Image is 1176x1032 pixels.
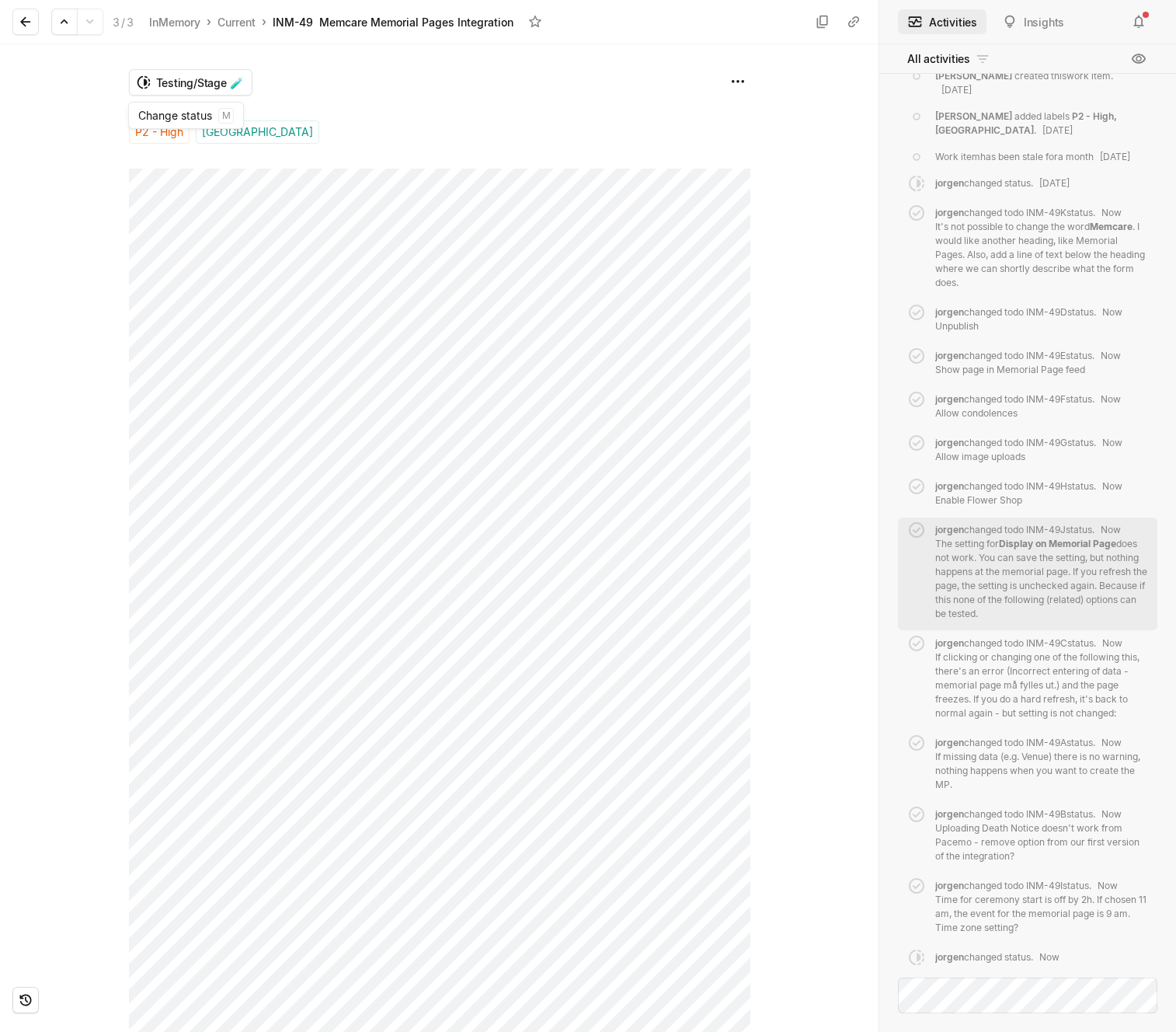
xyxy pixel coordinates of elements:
span: [PERSON_NAME] [935,110,1012,122]
a: InMemory [146,12,204,33]
span: jorgen [935,951,964,963]
span: Now [1098,880,1118,891]
span: [DATE] [1039,177,1070,189]
div: INM-49 [273,14,313,30]
span: jorgen [935,880,964,891]
span: Now [1039,951,1059,963]
div: changed todo INM-49G status. [935,436,1122,467]
span: jorgen [935,350,964,361]
div: changed todo INM-49E status. [935,349,1121,380]
p: Unpublish [935,319,1122,333]
button: Testing/Stage 🧪 [129,69,253,96]
div: created this work item . [935,69,1148,97]
div: changed todo INM-49J status. [935,523,1148,624]
span: jorgen [935,637,964,649]
div: changed todo INM-49F status. [935,392,1121,424]
p: The setting for does not work. You can save the setting, but nothing happens at the memorial page... [935,537,1148,621]
div: › [207,14,211,30]
div: InMemory [149,14,200,30]
p: Allow condolences [935,406,1121,420]
p: Time for ceremony start is off by 2h. If chosen 11 am, the event for the memorial page is 9 am. T... [935,893,1148,935]
div: Work item has been stale for a month [935,150,1130,164]
p: If missing data (e.g. Venue) there is no warning, nothing happens when you want to create the MP. [935,750,1148,792]
div: › [262,14,266,30]
div: changed todo INM-49D status. [935,305,1122,336]
div: added labels . [935,110,1148,138]
button: Insights [993,9,1073,34]
div: changed todo INM-49B status. [935,807,1148,866]
button: All activities [898,47,1000,71]
span: jorgen [935,207,964,218]
p: It's not possible to change the word . I would like another heading, like Memorial Pages. Also, a... [935,220,1148,290]
button: Activities [898,9,986,34]
span: jorgen [935,437,964,448]
div: Memcare Memorial Pages Integration [319,14,513,30]
div: changed status . [935,176,1070,193]
a: Current [214,12,259,33]
span: jorgen [935,737,964,748]
div: changed todo INM-49A status. [935,736,1148,795]
div: changed todo INM-49C status. [935,636,1148,723]
span: jorgen [935,808,964,820]
div: changed todo INM-49H status. [935,479,1122,511]
p: If clicking or changing one of the following this, there's an error (Incorrect entering of data -... [935,650,1148,720]
p: Allow image uploads [935,450,1122,464]
span: [PERSON_NAME] [935,70,1012,82]
span: jorgen [935,177,964,189]
div: changed todo INM-49I status. [935,879,1148,938]
span: [DATE] [1042,124,1073,136]
span: [DATE] [941,84,972,96]
span: jorgen [935,524,964,535]
strong: Memcare [1090,221,1133,232]
span: / [121,16,125,29]
kbd: m [218,108,234,124]
span: jorgen [935,393,964,405]
div: changed status . [935,950,1059,967]
span: jorgen [935,306,964,318]
p: Uploading Death Notice doesn't work from Pacemo - remove option from our first version of the int... [935,821,1148,863]
span: [DATE] [1100,151,1130,162]
p: Enable Flower Shop [935,493,1122,507]
span: All activities [907,51,970,67]
div: 3 3 [113,14,134,30]
div: changed todo INM-49K status. [935,206,1148,293]
span: [GEOGRAPHIC_DATA] [202,121,313,143]
span: P2 - High [135,121,183,143]
strong: Display on Memorial Page [999,538,1116,549]
span: jorgen [935,480,964,492]
div: Change status [128,102,244,129]
p: Show page in Memorial Page feed [935,363,1121,377]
